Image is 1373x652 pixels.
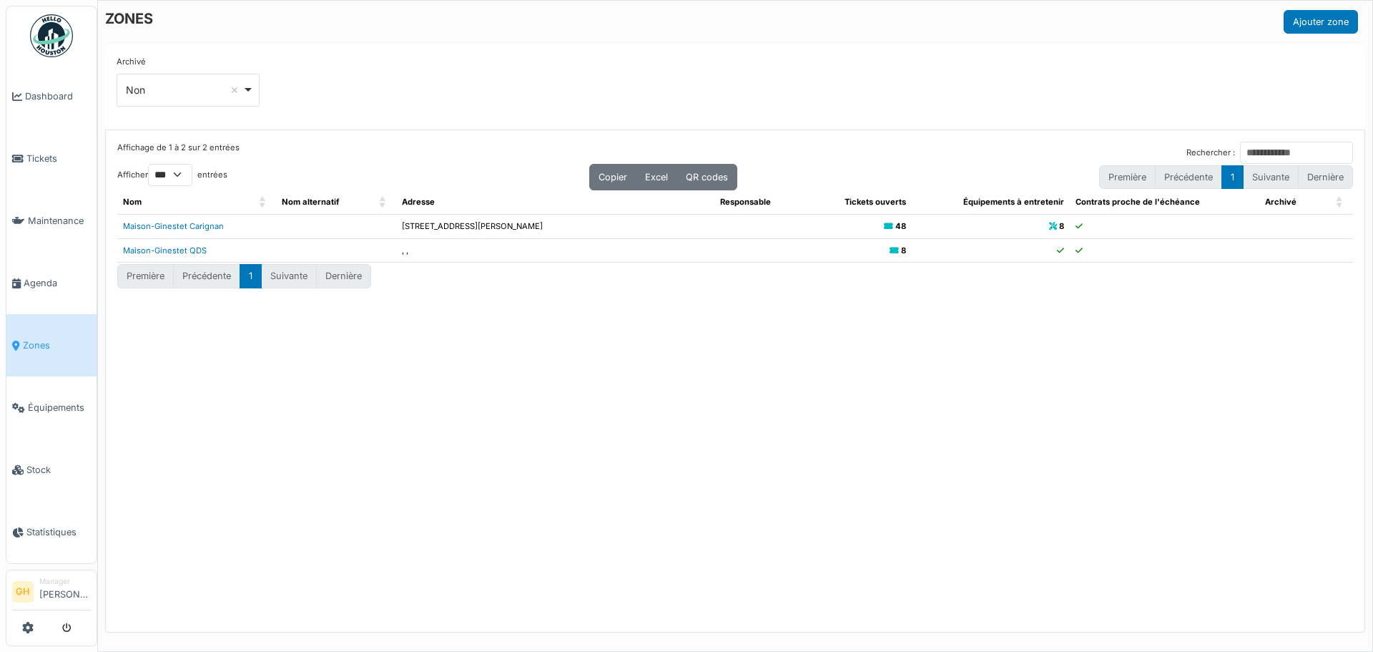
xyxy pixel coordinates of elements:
[227,83,242,97] button: Remove item: 'false'
[1059,221,1064,231] b: 8
[117,164,227,186] label: Afficher entrées
[117,264,371,288] nav: pagination
[6,190,97,252] a: Maintenance
[25,89,91,103] span: Dashboard
[396,214,714,238] td: [STREET_ADDRESS][PERSON_NAME]
[105,10,153,27] h6: ZONES
[26,152,91,165] span: Tickets
[123,197,142,207] span: Nom
[845,197,906,207] span: Tickets ouverts
[12,581,34,603] li: GH
[963,197,1064,207] span: Équipements à entretenir
[28,401,91,414] span: Équipements
[636,164,677,190] button: Excel
[1076,197,1200,207] span: Contrats proche de l'échéance
[259,190,267,214] span: Nom: Activate to sort
[12,576,91,610] a: GH Manager[PERSON_NAME]
[126,82,242,97] div: Non
[6,314,97,376] a: Zones
[599,172,627,183] span: Copier
[30,14,73,57] img: Badge_color-CXgf-gQk.svg
[117,142,240,164] div: Affichage de 1 à 2 sur 2 entrées
[6,439,97,501] a: Stock
[26,525,91,539] span: Statistiques
[240,264,262,288] button: 1
[379,190,388,214] span: Nom alternatif: Activate to sort
[24,276,91,290] span: Agenda
[720,197,771,207] span: Responsable
[676,164,737,190] button: QR codes
[6,501,97,563] a: Statistiques
[39,576,91,607] li: [PERSON_NAME]
[117,56,146,68] label: Archivé
[26,463,91,477] span: Stock
[1099,165,1353,189] nav: pagination
[28,214,91,228] span: Maintenance
[282,197,339,207] span: Nom alternatif
[1221,165,1244,189] button: 1
[6,127,97,190] a: Tickets
[686,172,728,183] span: QR codes
[1284,10,1358,34] button: Ajouter zone
[123,221,224,231] a: Maison-Ginestet Carignan
[23,339,91,352] span: Zones
[6,252,97,314] a: Agenda
[148,164,192,186] select: Afficherentrées
[1186,147,1235,159] label: Rechercher :
[895,221,906,231] b: 48
[1265,197,1296,207] span: Archivé
[39,576,91,587] div: Manager
[901,245,906,256] b: 8
[1336,190,1344,214] span: Archivé: Activate to sort
[6,65,97,127] a: Dashboard
[402,197,435,207] span: Adresse
[645,172,668,183] span: Excel
[589,164,636,190] button: Copier
[6,376,97,439] a: Équipements
[396,238,714,263] td: , ,
[123,245,207,256] a: Maison-Ginestet QDS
